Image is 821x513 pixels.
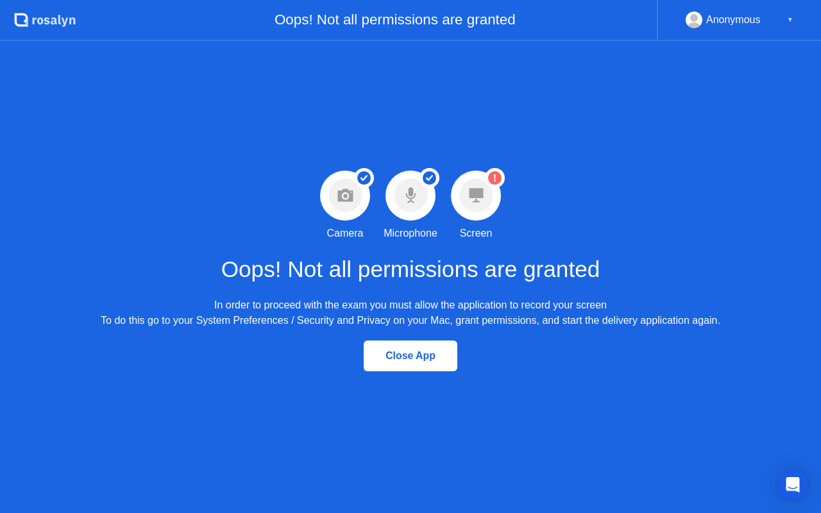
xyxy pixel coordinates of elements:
div: Camera [327,226,364,241]
div: Microphone [384,226,437,241]
div: Anonymous [706,12,761,28]
div: Open Intercom Messenger [777,469,808,500]
div: In order to proceed with the exam you must allow the application to record your screen To do this... [101,298,720,328]
div: ▼ [787,12,793,28]
div: Screen [460,226,493,241]
div: Close App [368,350,453,362]
button: Close App [364,341,457,371]
h1: Oops! Not all permissions are granted [221,253,600,287]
